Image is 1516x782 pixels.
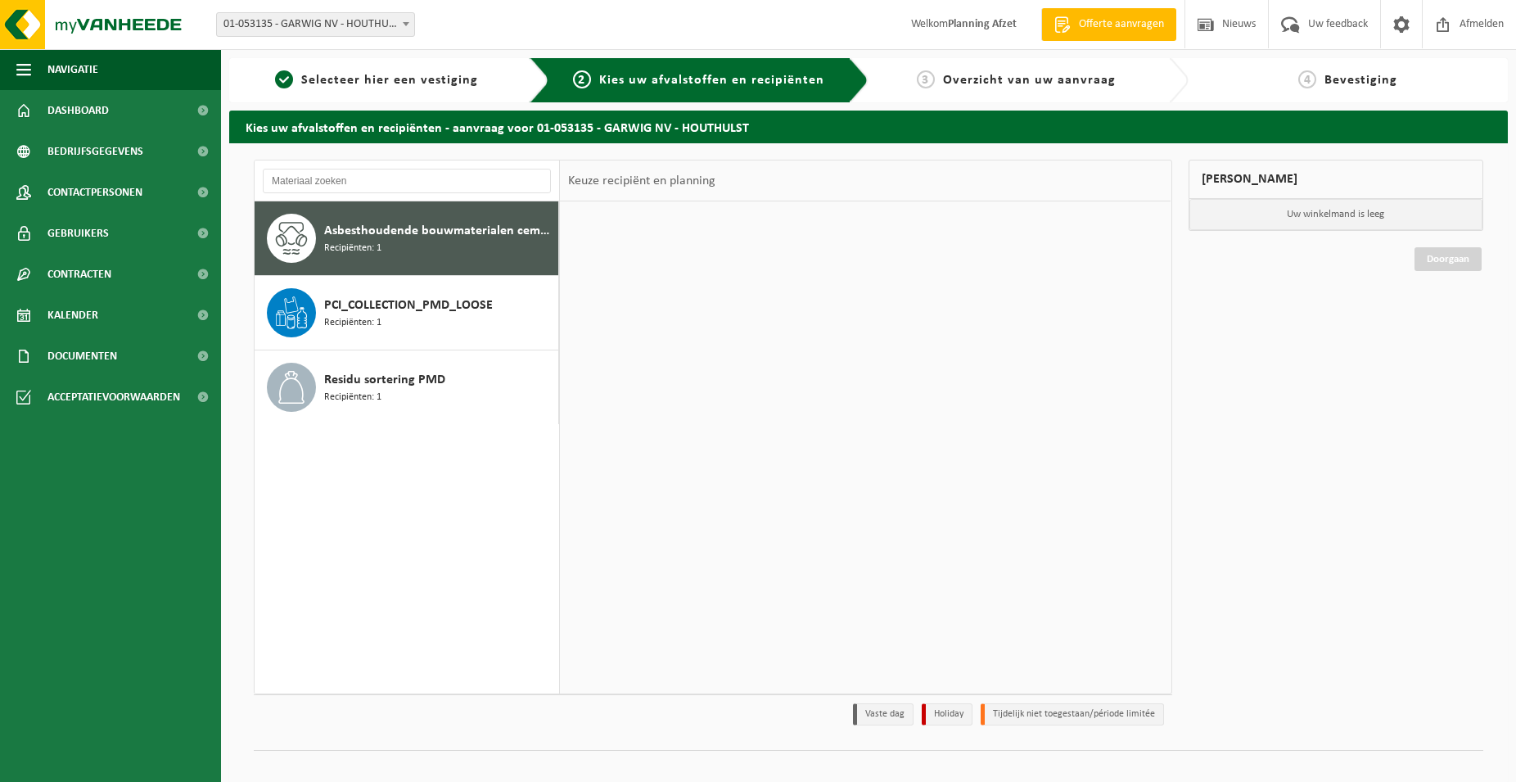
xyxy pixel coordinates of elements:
[255,276,559,350] button: PCI_COLLECTION_PMD_LOOSE Recipiënten: 1
[917,70,935,88] span: 3
[853,703,914,725] li: Vaste dag
[47,336,117,377] span: Documenten
[981,703,1164,725] li: Tijdelijk niet toegestaan/période limitée
[275,70,293,88] span: 1
[324,241,381,256] span: Recipiënten: 1
[948,18,1017,30] strong: Planning Afzet
[47,377,180,418] span: Acceptatievoorwaarden
[255,350,559,424] button: Residu sortering PMD Recipiënten: 1
[47,172,142,213] span: Contactpersonen
[324,370,445,390] span: Residu sortering PMD
[217,13,414,36] span: 01-053135 - GARWIG NV - HOUTHULST
[1041,8,1176,41] a: Offerte aanvragen
[47,254,111,295] span: Contracten
[216,12,415,37] span: 01-053135 - GARWIG NV - HOUTHULST
[47,295,98,336] span: Kalender
[943,74,1116,87] span: Overzicht van uw aanvraag
[324,315,381,331] span: Recipiënten: 1
[255,201,559,276] button: Asbesthoudende bouwmaterialen cementgebonden (hechtgebonden) Recipiënten: 1
[301,74,478,87] span: Selecteer hier een vestiging
[237,70,517,90] a: 1Selecteer hier een vestiging
[1298,70,1316,88] span: 4
[324,296,493,315] span: PCI_COLLECTION_PMD_LOOSE
[47,90,109,131] span: Dashboard
[1189,160,1484,199] div: [PERSON_NAME]
[47,131,143,172] span: Bedrijfsgegevens
[1189,199,1483,230] p: Uw winkelmand is leeg
[573,70,591,88] span: 2
[1414,247,1482,271] a: Doorgaan
[47,213,109,254] span: Gebruikers
[324,221,554,241] span: Asbesthoudende bouwmaterialen cementgebonden (hechtgebonden)
[324,390,381,405] span: Recipiënten: 1
[560,160,724,201] div: Keuze recipiënt en planning
[922,703,972,725] li: Holiday
[1075,16,1168,33] span: Offerte aanvragen
[47,49,98,90] span: Navigatie
[263,169,551,193] input: Materiaal zoeken
[599,74,824,87] span: Kies uw afvalstoffen en recipiënten
[229,111,1508,142] h2: Kies uw afvalstoffen en recipiënten - aanvraag voor 01-053135 - GARWIG NV - HOUTHULST
[1324,74,1397,87] span: Bevestiging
